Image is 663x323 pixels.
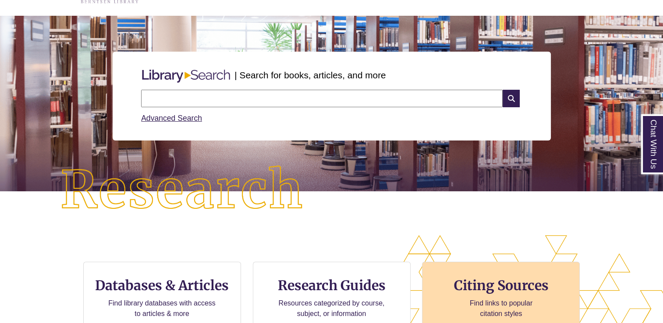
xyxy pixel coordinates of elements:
[33,139,332,242] img: Research
[260,277,403,294] h3: Research Guides
[448,277,555,294] h3: Citing Sources
[458,298,544,319] p: Find links to popular citation styles
[105,298,219,319] p: Find library databases with access to articles & more
[138,66,234,86] img: Libary Search
[91,277,234,294] h3: Databases & Articles
[141,114,202,123] a: Advanced Search
[234,68,386,82] p: | Search for books, articles, and more
[503,90,519,107] i: Search
[274,298,389,319] p: Resources categorized by course, subject, or information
